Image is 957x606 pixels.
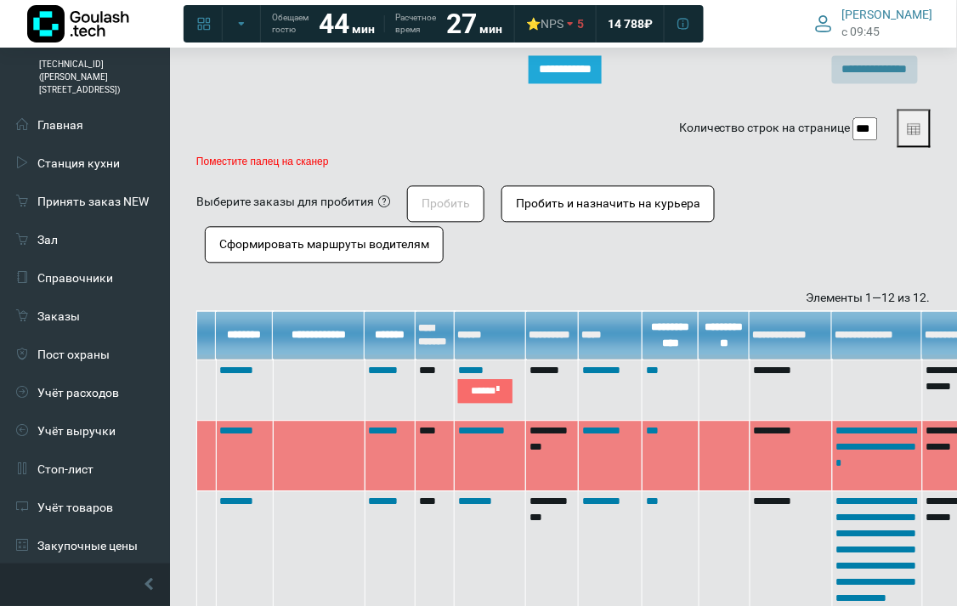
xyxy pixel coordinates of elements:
[541,17,563,31] span: NPS
[407,186,484,223] button: Пробить
[352,22,375,36] span: мин
[577,16,584,31] span: 5
[196,156,931,168] p: Поместите палец на сканер
[272,12,309,36] span: Обещаем гостю
[679,120,851,138] label: Количество строк на странице
[205,227,444,263] button: Сформировать маршруты водителям
[597,8,663,39] a: 14 788 ₽
[262,8,512,39] a: Обещаем гостю 44 мин Расчетное время 27 мин
[196,290,931,308] div: Элементы 1—12 из 12.
[608,16,644,31] span: 14 788
[479,22,502,36] span: мин
[27,5,129,42] img: Логотип компании Goulash.tech
[196,194,374,212] div: Выберите заказы для пробития
[805,3,943,43] button: [PERSON_NAME] c 09:45
[526,16,563,31] div: ⭐
[842,7,933,22] span: [PERSON_NAME]
[395,12,436,36] span: Расчетное время
[501,186,715,223] button: Пробить и назначить на курьера
[842,23,881,41] span: c 09:45
[446,8,477,40] strong: 27
[516,8,594,39] a: ⭐NPS 5
[644,16,653,31] span: ₽
[319,8,349,40] strong: 44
